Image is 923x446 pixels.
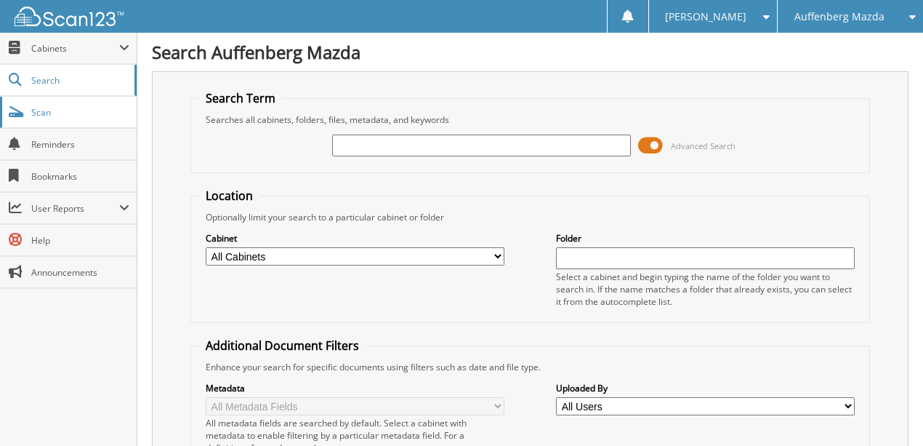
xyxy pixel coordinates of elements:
[198,90,283,106] legend: Search Term
[31,42,119,55] span: Cabinets
[556,232,855,244] label: Folder
[15,7,124,26] img: scan123-logo-white.svg
[665,12,746,21] span: [PERSON_NAME]
[152,40,908,64] h1: Search Auffenberg Mazda
[556,271,855,308] div: Select a cabinet and begin typing the name of the folder you want to search in. If the name match...
[850,376,923,446] iframe: Chat Widget
[556,382,855,394] label: Uploaded By
[31,106,129,119] span: Scan
[31,170,129,183] span: Bookmarks
[31,74,127,87] span: Search
[206,232,504,244] label: Cabinet
[671,140,735,151] span: Advanced Search
[31,234,129,247] span: Help
[794,12,884,21] span: Auffenberg Mazda
[206,382,504,394] label: Metadata
[198,211,862,223] div: Optionally limit your search to a particular cabinet or folder
[31,202,119,215] span: User Reports
[198,338,366,354] legend: Additional Document Filters
[198,361,862,373] div: Enhance your search for specific documents using filters such as date and file type.
[198,188,260,204] legend: Location
[31,138,129,151] span: Reminders
[198,114,862,126] div: Searches all cabinets, folders, files, metadata, and keywords
[31,266,129,279] span: Announcements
